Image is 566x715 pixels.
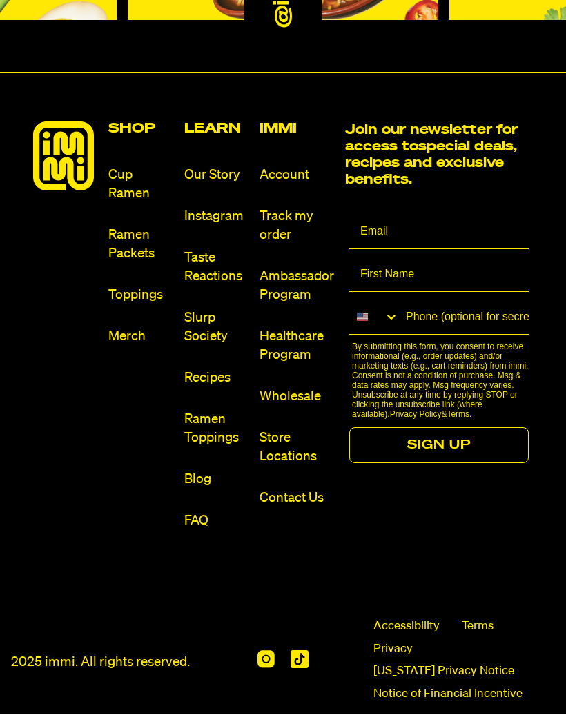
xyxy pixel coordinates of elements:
img: Tiktok [291,651,309,669]
a: Terms [447,410,469,420]
p: By submitting this form, you consent to receive informational (e.g., order updates) and/or market... [352,342,533,420]
a: Ambassador Program [260,268,334,305]
a: Healthcare Program [260,328,334,365]
span: Accessibility [373,619,440,636]
a: Wholesale [260,388,334,407]
a: Store Locations [260,429,334,467]
h2: Learn [184,122,248,136]
a: Privacy Policy [390,410,442,420]
a: Our Story [184,166,248,185]
h2: Shop [108,122,173,136]
input: First Name [349,258,529,293]
a: Blog [184,471,248,489]
a: Contact Us [260,489,334,508]
a: Track my order [260,208,334,245]
a: [US_STATE] Privacy Notice [373,664,514,680]
a: Merch [108,328,173,346]
a: Notice of Financial Incentive [373,687,523,703]
a: Taste Reactions [184,249,248,286]
button: Search Countries [349,301,399,334]
a: Terms [462,619,494,636]
p: 2025 immi. All rights reserved. [11,654,190,672]
a: Instagram [184,208,248,226]
a: Account [260,166,334,185]
input: Phone (optional for secret deals) [399,301,529,335]
a: FAQ [184,512,248,531]
img: United States [357,312,368,323]
a: Ramen Packets [108,226,173,264]
a: Privacy [373,642,413,658]
button: SIGN UP [349,428,529,464]
h2: Immi [260,122,334,136]
h2: Join our newsletter for access to special deals, recipes and exclusive benefits. [345,122,533,188]
a: Toppings [108,286,173,305]
a: Cup Ramen [108,166,173,204]
a: Recipes [184,369,248,388]
img: Instagram [257,651,275,669]
input: Email [349,215,529,250]
img: immieats [33,122,94,191]
a: Slurp Society [184,309,248,346]
a: Ramen Toppings [184,411,248,448]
